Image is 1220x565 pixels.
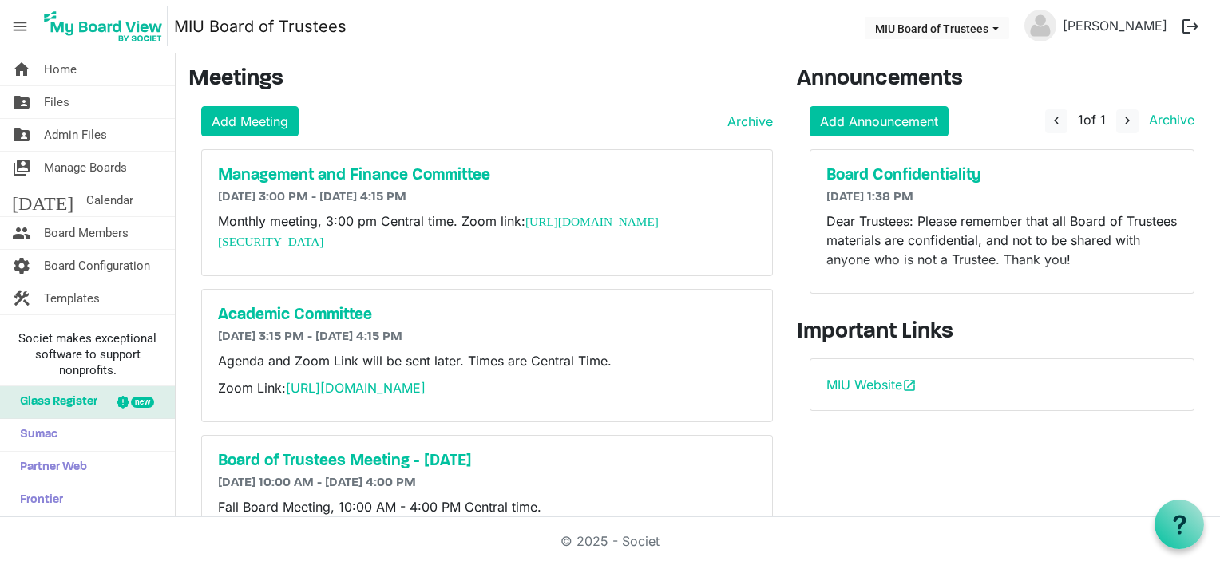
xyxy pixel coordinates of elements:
[12,484,63,516] span: Frontier
[12,386,97,418] span: Glass Register
[39,6,174,46] a: My Board View Logo
[188,66,773,93] h3: Meetings
[12,217,31,249] span: people
[560,533,660,549] a: © 2025 - Societ
[12,53,31,85] span: home
[1174,10,1207,43] button: logout
[902,378,917,393] span: open_in_new
[218,211,756,251] p: Monthly meeting, 3:00 pm Central time. Zoom link:
[1116,109,1139,133] button: navigate_next
[12,152,31,184] span: switch_account
[86,184,133,216] span: Calendar
[218,190,756,205] h6: [DATE] 3:00 PM - [DATE] 4:15 PM
[218,330,756,345] h6: [DATE] 3:15 PM - [DATE] 4:15 PM
[1024,10,1056,41] img: no-profile-picture.svg
[5,11,35,41] span: menu
[1120,113,1135,128] span: navigate_next
[797,319,1207,346] h3: Important Links
[826,211,1178,269] p: Dear Trustees: Please remember that all Board of Trustees materials are confidential, and not to ...
[797,66,1207,93] h3: Announcements
[218,380,426,396] span: Zoom Link:
[12,184,73,216] span: [DATE]
[826,191,913,203] span: [DATE] 1:38 PM
[12,86,31,118] span: folder_shared
[44,250,150,282] span: Board Configuration
[1078,112,1083,128] span: 1
[1143,112,1194,128] a: Archive
[218,351,756,370] p: Agenda and Zoom Link will be sent later. Times are Central Time.
[1045,109,1067,133] button: navigate_before
[39,6,168,46] img: My Board View Logo
[44,217,129,249] span: Board Members
[826,377,917,393] a: MIU Websiteopen_in_new
[826,166,1178,185] a: Board Confidentiality
[44,282,100,314] span: Templates
[218,306,756,325] a: Academic Committee
[810,106,949,136] a: Add Announcement
[721,112,773,131] a: Archive
[218,497,756,516] p: Fall Board Meeting, 10:00 AM - 4:00 PM Central time.
[218,215,659,248] a: [URL][DOMAIN_NAME][SECURITY_DATA]
[44,53,77,85] span: Home
[44,152,127,184] span: Manage Boards
[131,397,154,408] div: new
[12,119,31,151] span: folder_shared
[174,10,347,42] a: MIU Board of Trustees
[12,452,87,484] span: Partner Web
[865,17,1009,39] button: MIU Board of Trustees dropdownbutton
[1078,112,1106,128] span: of 1
[218,476,756,491] h6: [DATE] 10:00 AM - [DATE] 4:00 PM
[12,250,31,282] span: settings
[7,330,168,378] span: Societ makes exceptional software to support nonprofits.
[12,419,57,451] span: Sumac
[44,119,107,151] span: Admin Files
[44,86,69,118] span: Files
[201,106,299,136] a: Add Meeting
[1056,10,1174,41] a: [PERSON_NAME]
[12,282,31,314] span: construction
[1049,113,1064,128] span: navigate_before
[218,166,756,185] a: Management and Finance Committee
[218,452,756,471] a: Board of Trustees Meeting - [DATE]
[286,380,426,396] a: [URL][DOMAIN_NAME]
